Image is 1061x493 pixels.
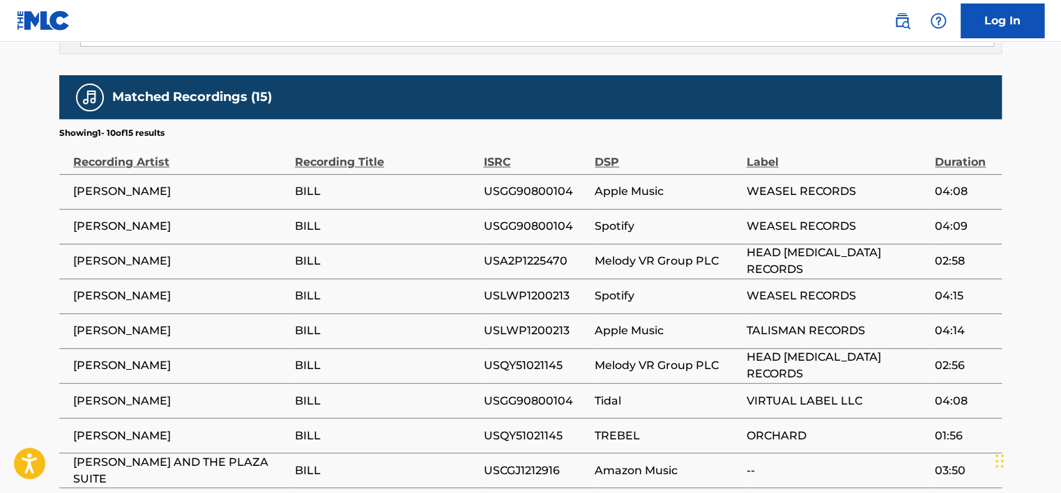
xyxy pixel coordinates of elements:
span: [PERSON_NAME] [73,392,288,409]
span: -- [747,462,928,478]
span: TREBEL [595,427,740,444]
span: 04:09 [935,218,995,235]
span: 03:50 [935,462,995,478]
img: help [930,13,947,29]
span: [PERSON_NAME] AND THE PLAZA SUITE [73,453,288,487]
span: BILL [295,322,476,339]
div: Label [747,139,928,171]
span: USGG90800104 [483,183,588,200]
img: Matched Recordings [82,89,98,106]
span: 04:15 [935,288,995,304]
a: Public Search [888,7,916,35]
span: WEASEL RECORDS [747,218,928,235]
span: Spotify [595,288,740,304]
span: [PERSON_NAME] [73,253,288,269]
span: BILL [295,288,476,304]
span: HEAD [MEDICAL_DATA] RECORDS [747,349,928,382]
span: BILL [295,357,476,374]
span: [PERSON_NAME] [73,357,288,374]
span: [PERSON_NAME] [73,183,288,200]
span: USQY51021145 [483,357,588,374]
span: Melody VR Group PLC [595,253,740,269]
span: Melody VR Group PLC [595,357,740,374]
span: 04:08 [935,183,995,200]
p: Showing 1 - 10 of 15 results [59,127,165,139]
span: USQY51021145 [483,427,588,444]
span: 04:08 [935,392,995,409]
span: Apple Music [595,183,740,200]
span: Apple Music [595,322,740,339]
span: Amazon Music [595,462,740,478]
span: USGG90800104 [483,392,588,409]
span: 01:56 [935,427,995,444]
span: BILL [295,392,476,409]
span: WEASEL RECORDS [747,288,928,304]
a: Log In [961,3,1044,38]
div: ISRC [483,139,588,171]
h5: Matched Recordings (15) [112,89,272,105]
span: TALISMAN RECORDS [747,322,928,339]
span: [PERSON_NAME] [73,427,288,444]
span: USCGJ1212916 [483,462,588,478]
img: MLC Logo [17,10,70,31]
span: Spotify [595,218,740,235]
div: Drag [995,440,1004,482]
span: HEAD [MEDICAL_DATA] RECORDS [747,244,928,278]
div: Recording Title [295,139,476,171]
span: Tidal [595,392,740,409]
span: BILL [295,462,476,478]
span: BILL [295,253,476,269]
span: BILL [295,183,476,200]
img: search [894,13,910,29]
span: WEASEL RECORDS [747,183,928,200]
span: BILL [295,218,476,235]
span: 02:56 [935,357,995,374]
span: BILL [295,427,476,444]
span: 02:58 [935,253,995,269]
div: Help [924,7,952,35]
div: Duration [935,139,995,171]
span: [PERSON_NAME] [73,322,288,339]
div: Recording Artist [73,139,288,171]
span: USLWP1200213 [483,288,588,304]
span: [PERSON_NAME] [73,288,288,304]
iframe: Chat Widget [991,426,1061,493]
span: [PERSON_NAME] [73,218,288,235]
span: 04:14 [935,322,995,339]
span: USLWP1200213 [483,322,588,339]
span: VIRTUAL LABEL LLC [747,392,928,409]
span: USA2P1225470 [483,253,588,269]
span: USGG90800104 [483,218,588,235]
span: ORCHARD [747,427,928,444]
div: DSP [595,139,740,171]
